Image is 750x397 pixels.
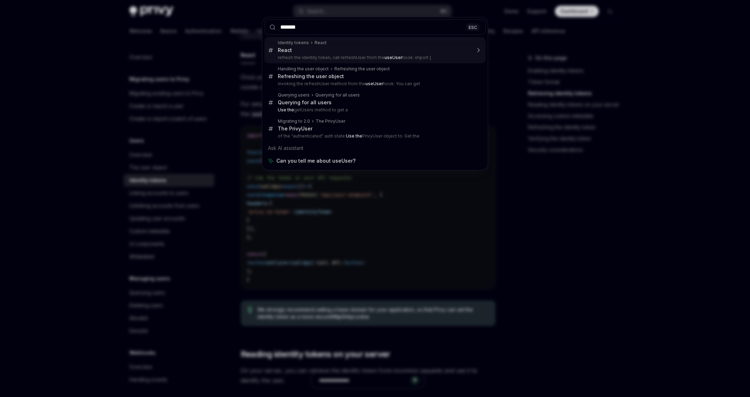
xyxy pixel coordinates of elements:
p: refresh the identity token, call refreshUser from the hook: import { [278,55,471,60]
div: Refreshing the user object [278,73,344,80]
div: React [278,47,292,53]
div: React [315,40,327,46]
b: Use the [278,107,294,112]
div: Migrating to 2.0 [278,118,310,124]
div: The PrivyUser [316,118,345,124]
div: The PrivyUser [278,125,312,132]
b: useUser [365,81,383,86]
div: Querying users [278,92,310,98]
p: getUsers method to get a [278,107,471,113]
div: Refreshing the user object [334,66,390,72]
p: invoking the refreshUser method from the hook: You can get [278,81,471,87]
div: Querying for all users [315,92,360,98]
b: Use the [346,133,362,139]
div: Identity tokens [278,40,309,46]
div: Querying for all users [278,99,332,106]
div: Ask AI assistant [264,142,486,154]
p: of the "authenticated" auth state: PrivyUser object to: Get the [278,133,471,139]
b: useUser [385,55,402,60]
span: Can you tell me about useUser? [276,157,356,164]
div: Handling the user object [278,66,329,72]
div: ESC [467,23,479,31]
